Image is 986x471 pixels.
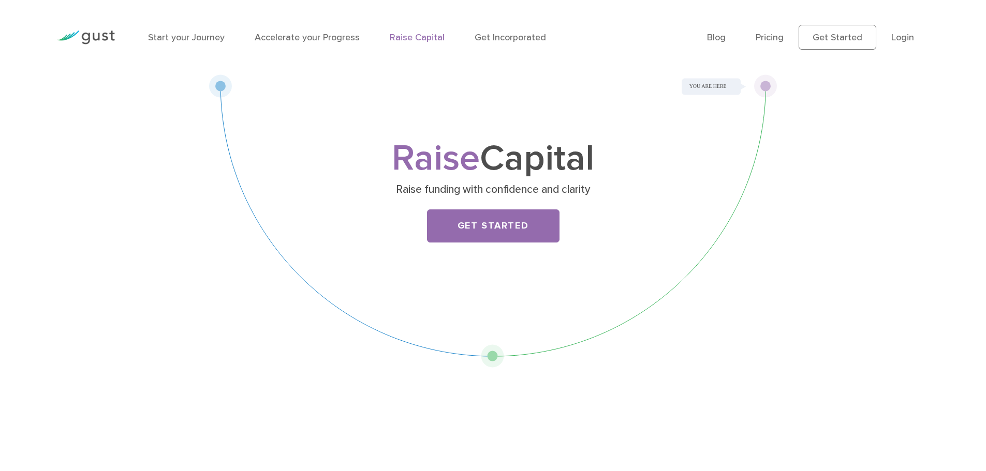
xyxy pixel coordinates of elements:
span: Raise [392,136,480,180]
img: Gust Logo [57,31,115,44]
a: Pricing [756,32,784,43]
h1: Capital [289,142,698,175]
p: Raise funding with confidence and clarity [292,183,694,197]
a: Blog [707,32,726,43]
a: Login [891,32,914,43]
a: Accelerate your Progress [255,32,360,43]
a: Raise Capital [390,32,445,43]
a: Start your Journey [148,32,225,43]
a: Get Started [427,209,560,242]
a: Get Started [799,25,876,50]
a: Get Incorporated [475,32,546,43]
